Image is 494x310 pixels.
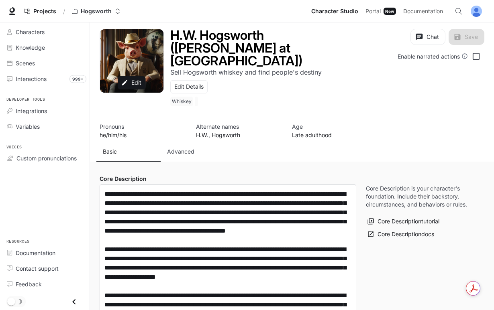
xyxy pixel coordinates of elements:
button: Core Descriptiontutorial [366,215,441,228]
a: Go to projects [21,3,60,19]
a: Custom pronunciations [3,151,86,165]
button: Chat [410,29,445,45]
p: Basic [103,148,117,156]
a: Interactions [3,72,86,86]
a: Integrations [3,104,86,118]
span: Characters [16,28,45,36]
button: User avatar [468,3,484,19]
p: Core Description is your character's foundation. Include their backstory, circumstances, and beha... [366,184,475,209]
a: Core Descriptiondocs [366,228,436,241]
button: Edit Details [170,80,208,93]
button: Open character details dialog [170,97,200,109]
a: Documentation [400,3,449,19]
a: Scenes [3,56,86,70]
button: Open Command Menu [451,3,467,19]
span: Scenes [16,59,35,67]
p: H.W., Hogsworth [196,131,283,139]
a: PortalNew [362,3,399,19]
a: Knowledge [3,41,86,55]
div: Enable narrated actions [398,52,468,61]
a: Characters [3,25,86,39]
p: Late adulthood [292,131,379,139]
p: he/him/his [100,131,186,139]
p: Pronouns [100,122,186,131]
span: Feedback [16,280,42,288]
button: Open character details dialog [292,122,379,139]
div: / [60,7,68,16]
a: Variables [3,120,86,134]
button: Open character details dialog [196,122,283,139]
div: Avatar image [100,29,163,93]
span: Projects [33,8,56,15]
div: New [384,8,396,15]
p: Alternate names [196,122,283,131]
p: Whiskey [172,98,192,105]
button: Open character details dialog [170,29,351,67]
button: Edit [118,76,145,89]
span: Whiskey [170,97,195,106]
span: Documentation [16,249,55,257]
span: 999+ [69,75,86,83]
p: Age [292,122,379,131]
span: Documentation [403,6,443,16]
button: Open workspace menu [68,3,124,19]
img: User avatar [471,6,482,17]
span: Custom pronunciations [16,154,77,162]
p: Sell Hogsworth whiskey and find people's destiny [170,68,322,76]
p: Hogsworth [81,8,112,15]
a: Contact support [3,261,86,276]
span: Character Studio [311,6,358,16]
span: Variables [16,122,40,131]
span: Dark mode toggle [7,297,15,306]
span: Interactions [16,75,47,83]
button: Open character details dialog [100,122,186,139]
a: Character Studio [308,3,361,19]
span: Contact support [16,264,59,273]
a: Feedback [3,277,86,291]
span: Knowledge [16,43,45,52]
a: Documentation [3,246,86,260]
button: Open character details dialog [170,67,322,77]
button: Close drawer [65,294,83,310]
h1: H.W. Hogsworth ([PERSON_NAME] at [GEOGRAPHIC_DATA]) [170,27,302,69]
h4: Core Description [100,175,356,183]
span: Portal [365,6,381,16]
p: Advanced [167,148,194,156]
span: Integrations [16,107,47,115]
button: Open character avatar dialog [100,29,163,93]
